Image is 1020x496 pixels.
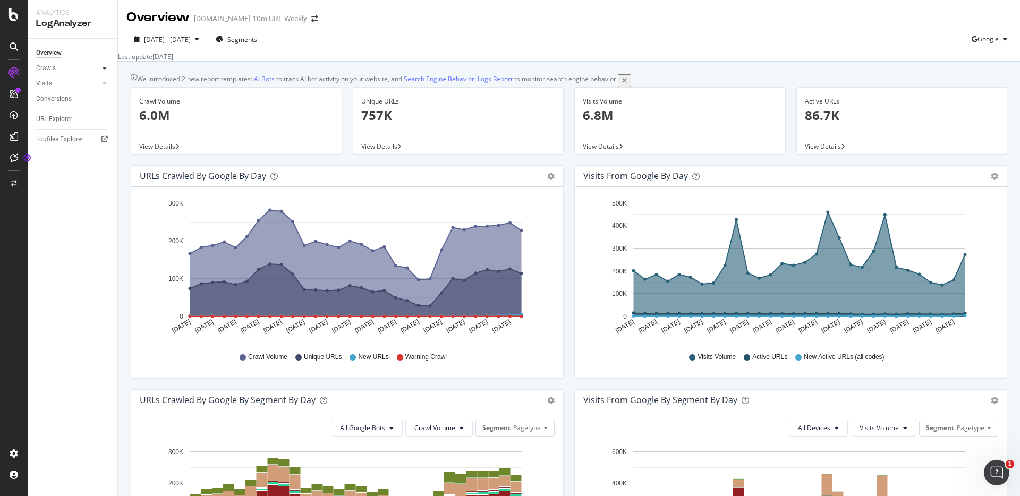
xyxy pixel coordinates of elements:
text: [DATE] [445,318,466,334]
text: [DATE] [934,318,956,334]
div: Active URLs [805,97,999,106]
div: gear [547,397,555,404]
div: gear [547,173,555,180]
div: We introduced 2 new report templates: to track AI bot activity on your website, and to monitor se... [137,74,618,87]
div: Overview [36,47,62,58]
text: [DATE] [399,318,421,334]
span: Active URLs [752,353,787,362]
text: [DATE] [912,318,933,334]
div: Tooltip anchor [22,153,32,163]
div: Crawl Volume [139,97,334,106]
span: [DATE] - [DATE] [144,35,191,44]
p: 86.7K [805,106,999,124]
div: Analytics [36,8,109,18]
button: Google [972,31,1011,48]
text: [DATE] [660,318,681,334]
div: gear [991,397,998,404]
div: LogAnalyzer [36,18,109,30]
text: 300K [168,448,183,455]
text: [DATE] [468,318,489,334]
span: Crawl Volume [248,353,287,362]
button: All Google Bots [331,420,403,437]
svg: A chart. [140,195,555,343]
span: View Details [139,142,175,151]
span: All Devices [798,423,830,432]
text: [DATE] [729,318,750,334]
div: URL Explorer [36,114,72,125]
span: Segment [926,423,954,432]
button: close banner [618,74,631,87]
div: Overview [126,8,190,27]
div: Visits from Google By Segment By Day [583,395,737,405]
div: Visits Volume [583,97,777,106]
text: 100K [168,275,183,282]
div: Visits [36,78,52,89]
button: [DATE] - [DATE] [126,35,207,45]
text: 500K [612,199,627,207]
div: Last update [118,52,173,61]
div: gear [991,173,998,180]
span: New Active URLs (all codes) [804,353,884,362]
text: [DATE] [491,318,512,334]
span: View Details [361,142,397,151]
text: [DATE] [193,318,215,334]
text: [DATE] [797,318,819,334]
a: Overview [36,47,110,58]
button: Crawl Volume [405,420,473,437]
text: [DATE] [171,318,192,334]
span: Unique URLs [304,353,342,362]
p: 6.8M [583,106,777,124]
div: [DATE] [152,52,173,61]
text: [DATE] [637,318,658,334]
text: 400K [612,222,627,229]
a: Visits [36,78,99,89]
text: 100K [612,290,627,297]
a: URL Explorer [36,114,110,125]
text: [DATE] [422,318,444,334]
div: URLs Crawled by Google By Segment By Day [140,395,316,405]
svg: A chart. [583,195,998,343]
span: Pagetype [513,423,541,432]
text: [DATE] [262,318,284,334]
div: Logfiles Explorer [36,134,83,145]
text: 0 [623,312,627,320]
p: 757K [361,106,556,124]
div: Visits from Google by day [583,170,688,181]
a: Logfiles Explorer [36,134,110,145]
span: Segment [482,423,511,432]
span: Segments [227,35,257,44]
div: arrow-right-arrow-left [311,15,318,22]
span: Warning Crawl [405,353,447,362]
a: Conversions [36,93,110,105]
text: [DATE] [614,318,635,334]
text: 300K [168,199,183,207]
iframe: Intercom live chat [984,460,1009,485]
text: [DATE] [377,318,398,334]
span: Google [977,35,999,44]
text: 300K [612,244,627,252]
text: 200K [168,480,183,487]
p: 6.0M [139,106,334,124]
span: Visits Volume [860,423,899,432]
text: [DATE] [843,318,864,334]
span: 1 [1006,460,1014,468]
text: [DATE] [239,318,260,334]
button: All Devices [789,420,848,437]
text: 400K [612,480,627,487]
text: [DATE] [820,318,841,334]
div: Conversions [36,93,72,105]
text: [DATE] [331,318,352,334]
div: [DOMAIN_NAME] 10m URL Weekly [194,13,307,24]
span: View Details [805,142,841,151]
span: New URLs [358,353,388,362]
text: [DATE] [775,318,796,334]
span: View Details [583,142,619,151]
button: Segments [216,31,257,48]
text: [DATE] [889,318,910,334]
button: Visits Volume [851,420,916,437]
text: 0 [180,312,183,320]
text: [DATE] [752,318,773,334]
a: AI Bots [254,74,275,83]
